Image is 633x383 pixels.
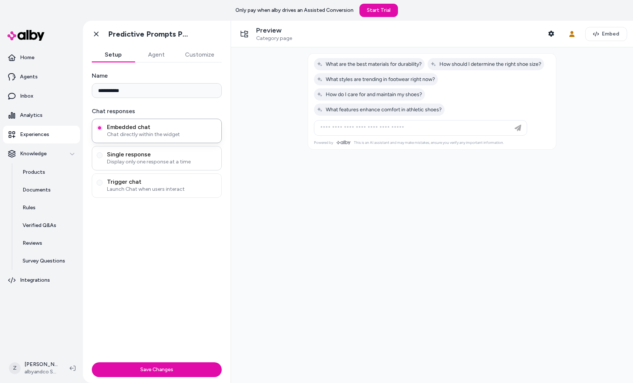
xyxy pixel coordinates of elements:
a: Analytics [3,106,80,124]
h1: Predictive Prompts PLP [108,30,191,39]
a: Start Trial [359,4,398,17]
img: alby Logo [7,30,44,41]
span: albyandco SolCon [24,368,58,376]
a: Integrations [3,271,80,289]
span: Embedded chat [107,123,217,131]
button: Embedded chatChat directly within the widget [97,125,103,131]
p: Home [20,54,34,61]
p: Rules [23,204,36,211]
button: Setup [92,47,135,62]
p: Survey Questions [23,257,65,265]
span: Embed [602,30,619,38]
a: Reviews [15,234,80,252]
label: Name [92,71,222,80]
button: Customize [178,47,222,62]
a: Products [15,163,80,181]
p: Agents [20,73,38,81]
a: Experiences [3,126,80,143]
label: Chat responses [92,107,222,116]
p: Inbox [20,92,33,100]
p: Products [23,169,45,176]
span: Launch Chat when users interact [107,186,217,193]
p: Documents [23,186,51,194]
button: Single responseDisplay only one response at a time [97,152,103,158]
p: Analytics [20,112,43,119]
a: Inbox [3,87,80,105]
button: Embed [585,27,627,41]
span: Chat directly within the widget [107,131,217,138]
button: Agent [135,47,178,62]
p: Verified Q&As [23,222,56,229]
span: Single response [107,151,217,158]
p: Integrations [20,277,50,284]
a: Rules [15,199,80,217]
span: Z [9,362,21,374]
a: Agents [3,68,80,86]
span: Trigger chat [107,178,217,186]
a: Home [3,49,80,67]
p: Reviews [23,240,42,247]
button: Trigger chatLaunch Chat when users interact [97,180,103,186]
a: Verified Q&As [15,217,80,234]
p: [PERSON_NAME] [24,361,58,368]
p: Preview [256,26,292,35]
span: Category page [256,35,292,42]
p: Knowledge [20,150,47,157]
button: Save Changes [92,362,222,377]
p: Experiences [20,131,49,138]
button: Knowledge [3,145,80,163]
p: Only pay when alby drives an Assisted Conversion [235,7,354,14]
span: Display only one response at a time [107,158,217,166]
a: Documents [15,181,80,199]
button: Z[PERSON_NAME]albyandco SolCon [4,356,64,380]
a: Survey Questions [15,252,80,270]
